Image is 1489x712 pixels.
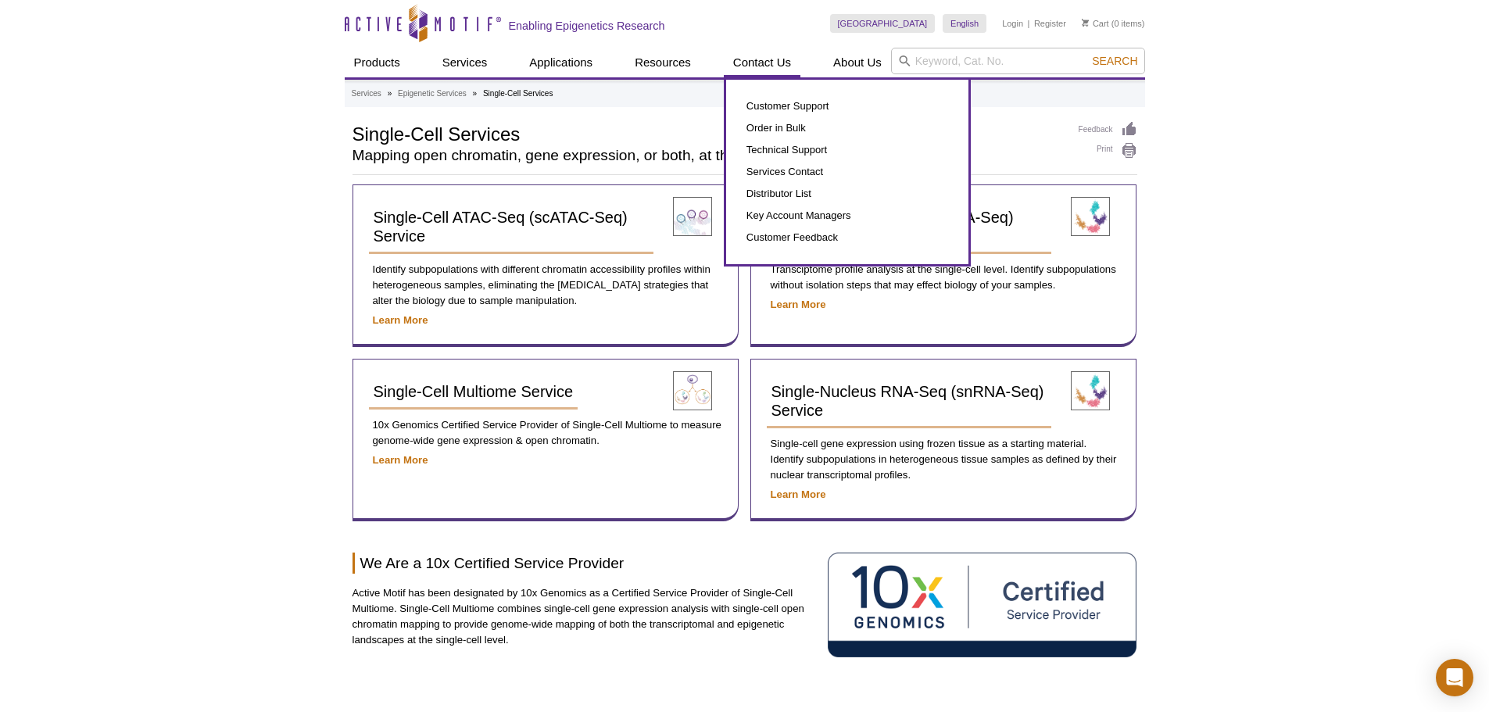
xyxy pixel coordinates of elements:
[891,48,1145,74] input: Keyword, Cat. No.
[369,262,722,309] p: Identify subpopulations with different chromatin accessibility profiles within heterogeneous samp...
[369,375,578,410] a: Single-Cell Multiome Service​
[767,436,1120,483] p: Single-cell gene expression using frozen tissue as a starting material. Identify subpopulations i...
[771,488,826,500] a: Learn More
[483,89,553,98] li: Single-Cell Services
[398,87,467,101] a: Epigenetic Services
[353,148,1063,163] h2: Mapping open chromatin, gene expression, or both, at the single-cell level
[509,19,665,33] h2: Enabling Epigenetics Research
[369,201,653,254] a: Single-Cell ATAC-Seq (scATAC-Seq) Service
[824,48,891,77] a: About Us
[673,371,712,410] img: Single-Cell Multiome Service​
[724,48,800,77] a: Contact Us
[353,121,1063,145] h1: Single-Cell Services
[742,95,953,117] a: Customer Support
[771,209,1014,245] span: Single-Cell RNA-Seq (scRNA-Seq) Service
[742,205,953,227] a: Key Account Managers
[742,117,953,139] a: Order in Bulk
[767,375,1051,428] a: Single-Nucleus RNA-Seq (snRNA-Seq) Service​
[1028,14,1030,33] li: |
[1436,659,1473,696] div: Open Intercom Messenger
[830,14,936,33] a: [GEOGRAPHIC_DATA]
[353,553,816,574] h2: We Are a 10x Certified Service Provider
[1079,121,1137,138] a: Feedback
[374,209,628,245] span: Single-Cell ATAC-Seq (scATAC-Seq) Service
[369,417,722,449] p: 10x Genomics Certified Service Provider of Single-Cell Multiome to measure genome-wide gene expre...
[742,161,953,183] a: Services Contact
[1079,142,1137,159] a: Print
[767,262,1120,293] p: Transciptome profile analysis at the single-cell level. Identify subpopulations without isolation...
[742,139,953,161] a: Technical Support
[373,314,428,326] a: Learn More
[473,89,478,98] li: »
[1071,197,1110,236] img: Single-Cell RNA-Seq (scRNA-Seq) Service
[1071,371,1110,410] img: Single-Nucleus RNA-Seq (snRNA-Seq) Service
[352,87,381,101] a: Services
[433,48,497,77] a: Services
[1082,18,1109,29] a: Cart
[1082,19,1089,27] img: Your Cart
[1034,18,1066,29] a: Register
[625,48,700,77] a: Resources
[388,89,392,98] li: »
[742,227,953,249] a: Customer Feedback
[1002,18,1023,29] a: Login
[374,383,574,400] span: Single-Cell Multiome Service​
[373,454,428,466] a: Learn More
[1087,54,1142,68] button: Search
[1092,55,1137,67] span: Search
[828,553,1137,657] img: 10X Genomics Certified Service Provider
[943,14,986,33] a: English
[345,48,410,77] a: Products
[771,383,1044,419] span: Single-Nucleus RNA-Seq (snRNA-Seq) Service​
[353,585,816,648] p: Active Motif has been designated by 10x Genomics as a Certified Service Provider of Single-Cell M...
[771,299,826,310] a: Learn More
[673,197,712,236] img: Single-Cell ATAC-Seq (scATAC-Seq) Service
[520,48,602,77] a: Applications
[1082,14,1145,33] li: (0 items)
[742,183,953,205] a: Distributor List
